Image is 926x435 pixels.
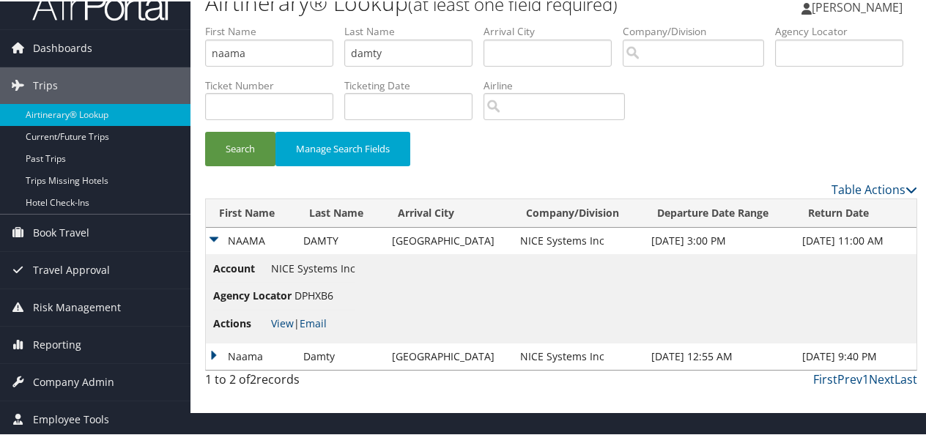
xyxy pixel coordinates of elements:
[795,198,916,226] th: Return Date: activate to sort column ascending
[862,370,869,386] a: 1
[869,370,894,386] a: Next
[831,180,917,196] a: Table Actions
[206,226,296,253] td: NAAMA
[775,23,914,37] label: Agency Locator
[295,287,333,301] span: DPHXB6
[300,315,327,329] a: Email
[837,370,862,386] a: Prev
[206,342,296,368] td: Naama
[513,342,644,368] td: NICE Systems Inc
[813,370,837,386] a: First
[213,286,292,302] span: Agency Locator
[484,23,623,37] label: Arrival City
[213,314,268,330] span: Actions
[250,370,256,386] span: 2
[205,369,367,394] div: 1 to 2 of records
[205,23,344,37] label: First Name
[344,77,484,92] label: Ticketing Date
[385,226,514,253] td: [GEOGRAPHIC_DATA]
[271,315,327,329] span: |
[33,362,114,399] span: Company Admin
[205,77,344,92] label: Ticket Number
[213,259,268,275] span: Account
[206,198,296,226] th: First Name: activate to sort column ascending
[296,226,385,253] td: DAMTY
[271,315,294,329] a: View
[275,130,410,165] button: Manage Search Fields
[33,288,121,324] span: Risk Management
[271,260,355,274] span: NICE Systems Inc
[296,198,385,226] th: Last Name: activate to sort column ascending
[644,226,795,253] td: [DATE] 3:00 PM
[33,213,89,250] span: Book Travel
[644,342,795,368] td: [DATE] 12:55 AM
[33,250,110,287] span: Travel Approval
[644,198,795,226] th: Departure Date Range: activate to sort column ascending
[513,198,644,226] th: Company/Division
[795,342,916,368] td: [DATE] 9:40 PM
[296,342,385,368] td: Damty
[33,29,92,65] span: Dashboards
[513,226,644,253] td: NICE Systems Inc
[344,23,484,37] label: Last Name
[623,23,775,37] label: Company/Division
[33,325,81,362] span: Reporting
[33,66,58,103] span: Trips
[894,370,917,386] a: Last
[385,198,514,226] th: Arrival City: activate to sort column ascending
[795,226,916,253] td: [DATE] 11:00 AM
[385,342,514,368] td: [GEOGRAPHIC_DATA]
[205,130,275,165] button: Search
[484,77,636,92] label: Airline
